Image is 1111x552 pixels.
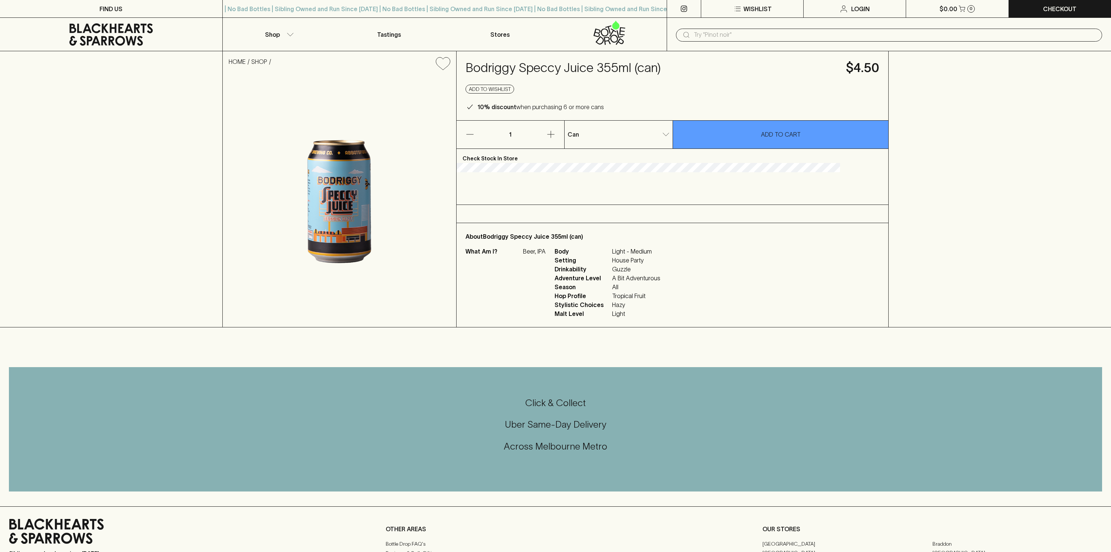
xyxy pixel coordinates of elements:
span: Hop Profile [555,291,610,300]
h5: Uber Same-Day Delivery [9,418,1102,431]
button: ADD TO CART [673,121,889,148]
a: SHOP [251,58,267,65]
p: Wishlist [744,4,772,13]
div: Can [565,127,673,142]
p: OTHER AREAS [386,525,725,533]
p: FIND US [99,4,122,13]
span: All [612,282,660,291]
span: Drinkability [555,265,610,274]
a: Bottle Drop FAQ's [386,540,725,549]
span: Adventure Level [555,274,610,282]
button: Shop [223,18,334,51]
input: Try "Pinot noir" [694,29,1096,41]
div: Call to action block [9,367,1102,491]
span: Body [555,247,610,256]
p: OUR STORES [762,525,1102,533]
span: House Party [612,256,660,265]
button: Add to wishlist [433,54,453,73]
p: Check Stock In Store [457,149,888,163]
p: What Am I? [465,247,521,256]
span: Tropical Fruit [612,291,660,300]
span: Light - Medium [612,247,660,256]
p: Login [851,4,870,13]
p: 1 [501,121,519,148]
p: $0.00 [940,4,957,13]
span: Malt Level [555,309,610,318]
span: Guzzle [612,265,660,274]
p: Beer, IPA [523,247,546,256]
p: Stores [490,30,510,39]
p: About Bodriggy Speccy Juice 355ml (can) [465,232,879,241]
b: 10% discount [477,104,516,110]
span: Hazy [612,300,660,309]
h5: Across Melbourne Metro [9,440,1102,453]
h5: Click & Collect [9,397,1102,409]
a: Tastings [334,18,445,51]
p: ADD TO CART [761,130,801,139]
h4: Bodriggy Speccy Juice 355ml (can) [465,60,837,76]
p: Checkout [1043,4,1076,13]
img: 39081.png [223,76,456,327]
p: Tastings [377,30,401,39]
a: Stores [445,18,556,51]
a: [GEOGRAPHIC_DATA] [762,539,932,548]
span: Stylistic Choices [555,300,610,309]
span: A Bit Adventurous [612,274,660,282]
span: Light [612,309,660,318]
p: Can [568,130,579,139]
span: Setting [555,256,610,265]
p: Shop [265,30,280,39]
h4: $4.50 [846,60,879,76]
button: Add to wishlist [465,85,514,94]
p: when purchasing 6 or more cans [477,102,604,111]
a: HOME [229,58,246,65]
p: 0 [970,7,973,11]
span: Season [555,282,610,291]
a: Braddon [932,539,1102,548]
